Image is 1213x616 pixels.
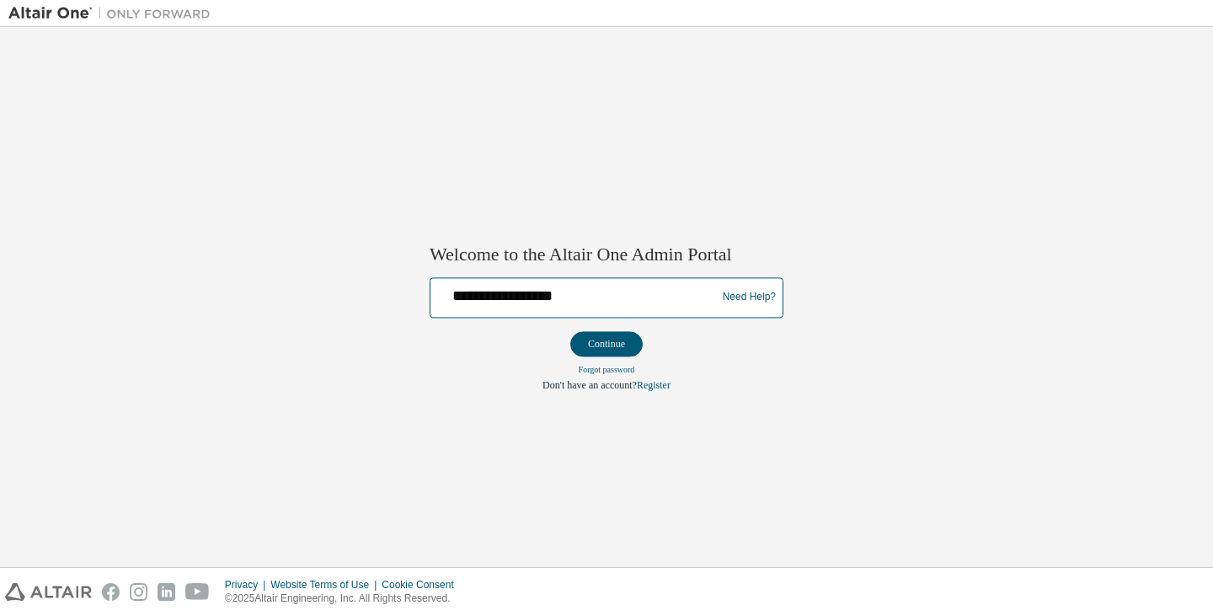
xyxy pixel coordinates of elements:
[158,583,175,601] img: linkedin.svg
[102,583,120,601] img: facebook.svg
[130,583,147,601] img: instagram.svg
[382,578,463,592] div: Cookie Consent
[225,578,270,592] div: Privacy
[185,583,210,601] img: youtube.svg
[5,583,92,601] img: altair_logo.svg
[8,5,219,22] img: Altair One
[430,244,783,267] h2: Welcome to the Altair One Admin Portal
[570,331,643,356] button: Continue
[225,592,464,606] p: © 2025 Altair Engineering, Inc. All Rights Reserved.
[542,379,637,391] span: Don't have an account?
[270,578,382,592] div: Website Terms of Use
[723,297,776,298] a: Need Help?
[579,365,635,374] a: Forgot password
[637,379,671,391] a: Register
